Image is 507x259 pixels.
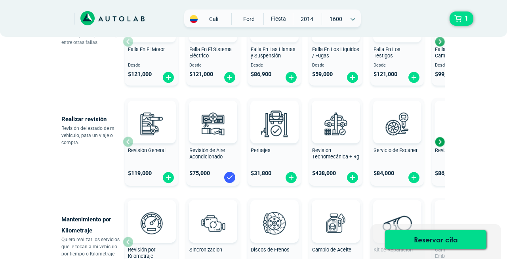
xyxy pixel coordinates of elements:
[312,46,359,59] span: Falla En Los Liquidos / Fugas
[264,13,292,24] span: FIESTA
[385,202,409,225] img: AD0BCuuxAAAAAElFTkSuQmCC
[318,106,353,141] img: revision_tecno_mecanica-v3.svg
[251,247,290,253] span: Discos de Frenos
[441,206,476,240] img: kit_de_embrague-v3.svg
[263,102,286,126] img: AD0BCuuxAAAAAElFTkSuQmCC
[285,171,297,184] img: fi_plus-circle2.svg
[125,98,178,186] button: Revisión General $119,000
[162,71,175,84] img: fi_plus-circle2.svg
[374,71,397,78] span: $ 121,000
[312,63,359,68] span: Desde
[201,202,225,225] img: AD0BCuuxAAAAAElFTkSuQmCC
[189,247,222,253] span: Sincronizacion
[223,171,236,184] img: blue-check.svg
[385,102,409,126] img: AD0BCuuxAAAAAElFTkSuQmCC
[134,106,169,141] img: revision_general-v3.svg
[128,63,175,68] span: Desde
[263,202,286,225] img: AD0BCuuxAAAAAElFTkSuQmCC
[235,13,263,25] span: FORD
[374,170,394,177] span: $ 84,000
[435,46,477,59] span: Falla En La Caja de Cambio
[162,171,175,184] img: fi_plus-circle2.svg
[128,46,165,52] span: Falla En El Motor
[128,170,152,177] span: $ 119,000
[408,71,420,84] img: fi_plus-circle2.svg
[435,147,478,153] span: Revisión de Batería
[251,170,271,177] span: $ 31,800
[257,106,292,141] img: peritaje-v3.svg
[189,63,236,68] span: Desde
[374,63,421,68] span: Desde
[312,247,351,253] span: Cambio de Aceite
[370,98,424,186] button: Servicio de Escáner $84,000
[251,63,298,68] span: Desde
[450,11,473,26] button: 1
[312,170,336,177] span: $ 438,000
[374,46,400,59] span: Falla En Los Testigos
[434,136,446,148] div: Next slide
[463,12,470,25] span: 1
[201,102,225,126] img: AD0BCuuxAAAAAElFTkSuQmCC
[189,46,232,59] span: Falla En El Sistema Eléctrico
[312,71,333,78] span: $ 59,000
[200,15,228,23] span: Cali
[195,106,230,141] img: aire_acondicionado-v3.svg
[190,15,198,23] img: Flag of COLOMBIA
[382,215,412,231] img: correa_de_reparticion-v3.svg
[186,98,240,186] button: Revisión de Aire Acondicionado $75,000
[189,170,210,177] span: $ 75,000
[134,206,169,240] img: revision_por_kilometraje-v3.svg
[61,125,123,146] p: Revisión del estado de mi vehículo, para un viaje o compra.
[140,102,164,126] img: AD0BCuuxAAAAAElFTkSuQmCC
[408,171,420,184] img: fi_plus-circle2.svg
[248,98,301,186] button: Peritajes $31,800
[324,202,348,225] img: AD0BCuuxAAAAAElFTkSuQmCC
[251,147,271,153] span: Peritajes
[128,71,152,78] span: $ 121,000
[257,206,292,240] img: frenos2-v3.svg
[285,71,297,84] img: fi_plus-circle2.svg
[61,214,123,236] p: Mantenimiento por Kilometraje
[312,147,359,160] span: Revisión Tecnomecánica + Rg
[346,171,359,184] img: fi_plus-circle2.svg
[128,147,166,153] span: Revisión General
[435,170,456,177] span: $ 86,900
[140,202,164,225] img: AD0BCuuxAAAAAElFTkSuQmCC
[318,206,353,240] img: cambio_de_aceite-v3.svg
[309,98,362,186] button: Revisión Tecnomecánica + Rg $438,000
[195,206,230,240] img: sincronizacion-v3.svg
[61,236,123,257] p: Quiero realizar los servicios que le tocan a mi vehículo por tiempo o Kilometraje
[223,71,236,84] img: fi_plus-circle2.svg
[432,98,485,186] button: Revisión de Batería $86,900
[251,46,295,59] span: Falla En Las Llantas y Suspensión
[379,106,414,141] img: escaner-v3.svg
[435,71,456,78] span: $ 99,000
[189,147,225,160] span: Revisión de Aire Acondicionado
[189,71,213,78] span: $ 121,000
[61,114,123,125] p: Realizar revisión
[324,102,348,126] img: AD0BCuuxAAAAAElFTkSuQmCC
[434,36,446,48] div: Next slide
[374,147,417,153] span: Servicio de Escáner
[385,230,486,249] button: Reservar cita
[346,71,359,84] img: fi_plus-circle2.svg
[293,13,321,25] span: 2014
[441,106,476,141] img: cambio_bateria-v3.svg
[322,13,350,25] span: 1600
[251,71,271,78] span: $ 86,900
[435,63,482,68] span: Desde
